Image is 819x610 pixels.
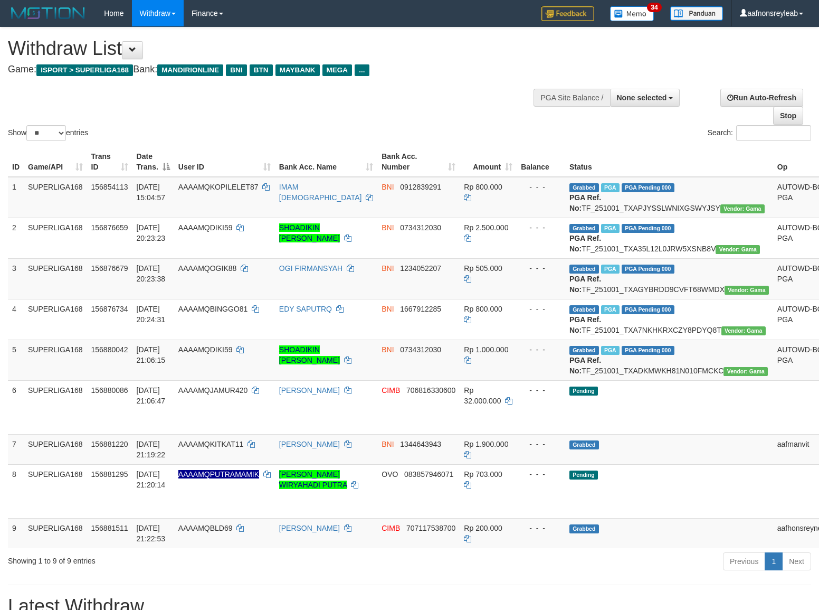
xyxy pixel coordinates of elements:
th: ID [8,147,24,177]
a: [PERSON_NAME] [279,440,340,448]
a: SHOADIKIN [PERSON_NAME] [279,223,340,242]
span: Copy 1667912285 to clipboard [400,305,441,313]
span: BNI [382,264,394,273]
h4: Game: Bank: [8,64,536,75]
span: Copy 1344643943 to clipboard [400,440,441,448]
span: AAAAMQKITKAT11 [178,440,243,448]
label: Show entries [8,125,88,141]
a: SHOADIKIN [PERSON_NAME] [279,345,340,364]
span: PGA Pending [622,346,674,355]
th: Trans ID: activate to sort column ascending [87,147,132,177]
span: OVO [382,470,398,478]
span: Grabbed [569,224,599,233]
span: Grabbed [569,265,599,274]
a: [PERSON_NAME] [279,386,340,395]
th: User ID: activate to sort column ascending [174,147,275,177]
span: AAAAMQBLD69 [178,524,233,532]
a: Next [782,552,811,570]
span: 156876734 [91,305,128,313]
span: [DATE] 20:23:38 [137,264,166,283]
span: PGA Pending [622,224,674,233]
td: TF_251001_TXAGYBRDD9CVFT68WMDX [565,258,773,299]
th: Date Trans.: activate to sort column descending [132,147,174,177]
span: Grabbed [569,440,599,449]
span: Copy 1234052207 to clipboard [400,264,441,273]
b: PGA Ref. No: [569,193,601,212]
th: Status [565,147,773,177]
span: [DATE] 20:24:31 [137,305,166,324]
span: 34 [647,3,661,12]
label: Search: [708,125,811,141]
img: Button%20Memo.svg [610,6,654,21]
div: PGA Site Balance / [534,89,610,107]
span: Rp 703.000 [464,470,502,478]
span: MAYBANK [275,64,320,76]
span: ... [355,64,369,76]
select: Showentries [26,125,66,141]
a: IMAM [DEMOGRAPHIC_DATA] [279,183,362,202]
span: [DATE] 21:20:14 [137,470,166,489]
a: Previous [723,552,765,570]
img: panduan.png [670,6,723,21]
span: CIMB [382,386,400,395]
span: 156876659 [91,223,128,232]
span: Copy 706816330600 to clipboard [406,386,455,395]
span: AAAAMQDIKI59 [178,223,233,232]
span: Grabbed [569,346,599,355]
input: Search: [736,125,811,141]
span: [DATE] 21:06:15 [137,345,166,364]
div: - - - [521,222,561,233]
span: Rp 32.000.000 [464,386,501,405]
img: MOTION_logo.png [8,5,88,21]
span: AAAAMQJAMUR420 [178,386,247,395]
div: - - - [521,523,561,533]
span: 156880086 [91,386,128,395]
a: 1 [765,552,783,570]
span: 156880042 [91,345,128,354]
span: Vendor URL: https://trx31.1velocity.biz [720,204,765,213]
span: MANDIRIONLINE [157,64,223,76]
td: 3 [8,258,24,299]
span: AAAAMQOGIK88 [178,264,236,273]
a: [PERSON_NAME] WIRYAHADI PUTRA [279,470,347,489]
th: Amount: activate to sort column ascending [460,147,517,177]
span: Rp 1.900.000 [464,440,508,448]
div: - - - [521,344,561,355]
span: Copy 0912839291 to clipboard [400,183,441,191]
span: Copy 0734312030 to clipboard [400,345,441,354]
td: SUPERLIGA168 [24,299,87,340]
span: Pending [569,387,598,396]
td: SUPERLIGA168 [24,218,87,258]
td: SUPERLIGA168 [24,340,87,380]
td: SUPERLIGA168 [24,258,87,299]
span: 156881220 [91,440,128,448]
td: 6 [8,380,24,434]
span: Copy 707117538700 to clipboard [406,524,455,532]
td: SUPERLIGA168 [24,380,87,434]
span: 156881295 [91,470,128,478]
span: PGA Pending [622,305,674,314]
span: PGA Pending [622,265,674,274]
span: Marked by aafsoycanthlai [601,224,620,233]
td: SUPERLIGA168 [24,177,87,218]
a: Run Auto-Refresh [720,89,803,107]
div: Showing 1 to 9 of 9 entries [8,551,334,566]
span: [DATE] 21:06:47 [137,386,166,405]
span: Grabbed [569,305,599,314]
th: Bank Acc. Number: activate to sort column ascending [377,147,460,177]
button: None selected [610,89,680,107]
span: ISPORT > SUPERLIGA168 [36,64,133,76]
span: AAAAMQDIKI59 [178,345,233,354]
span: Marked by aafchhiseyha [601,183,620,192]
h1: Withdraw List [8,38,536,59]
span: Grabbed [569,183,599,192]
div: - - - [521,385,561,396]
span: Copy 0734312030 to clipboard [400,223,441,232]
b: PGA Ref. No: [569,234,601,253]
span: Rp 505.000 [464,264,502,273]
span: Vendor URL: https://trx31.1velocity.biz [725,286,769,295]
span: Marked by aafsoycanthlai [601,265,620,274]
div: - - - [521,469,561,480]
td: SUPERLIGA168 [24,464,87,518]
span: Marked by aafphoenmanit [601,346,620,355]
